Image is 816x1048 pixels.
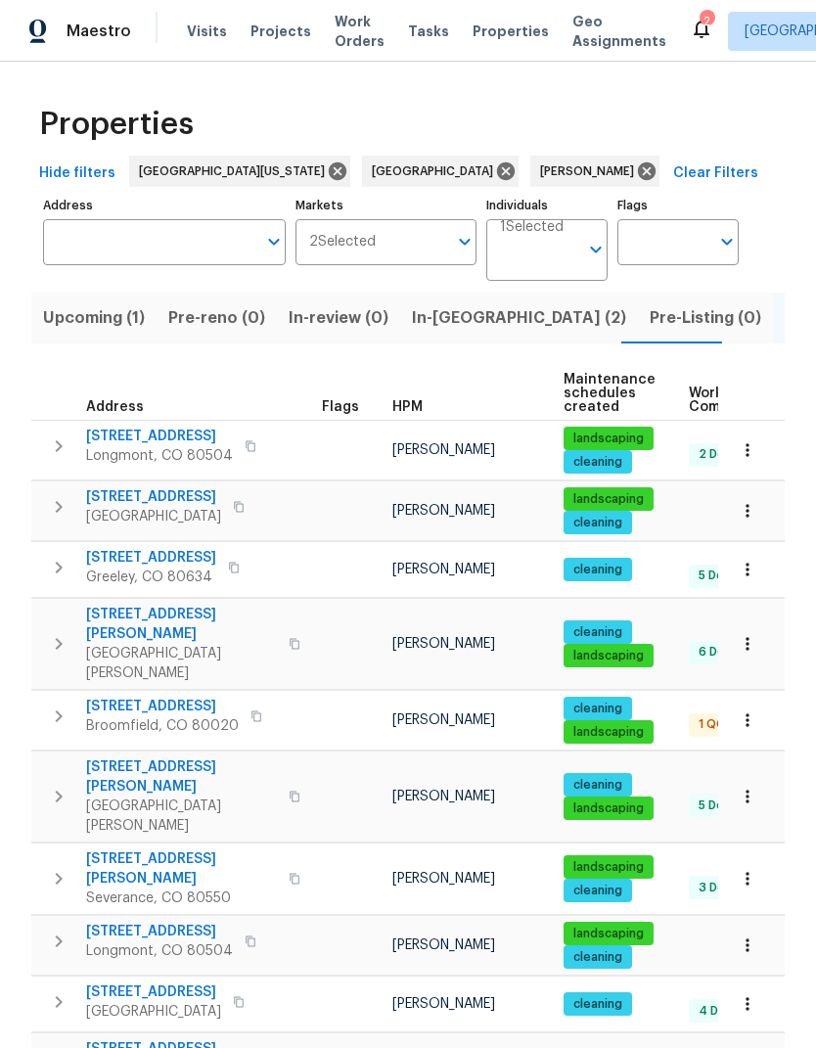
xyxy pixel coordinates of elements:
[39,161,115,186] span: Hide filters
[86,427,233,446] span: [STREET_ADDRESS]
[335,12,385,51] span: Work Orders
[566,562,630,578] span: cleaning
[392,997,495,1011] span: [PERSON_NAME]
[392,563,495,576] span: [PERSON_NAME]
[673,161,758,186] span: Clear Filters
[362,156,519,187] div: [GEOGRAPHIC_DATA]
[566,454,630,471] span: cleaning
[689,387,812,414] span: Work Order Completion
[566,777,630,794] span: cleaning
[86,446,233,466] span: Longmont, CO 80504
[86,400,144,414] span: Address
[691,446,748,463] span: 2 Done
[86,716,239,736] span: Broomfield, CO 80020
[250,22,311,41] span: Projects
[392,400,423,414] span: HPM
[392,713,495,727] span: [PERSON_NAME]
[566,701,630,717] span: cleaning
[392,504,495,518] span: [PERSON_NAME]
[86,507,221,526] span: [GEOGRAPHIC_DATA]
[295,200,477,211] label: Markets
[86,697,239,716] span: [STREET_ADDRESS]
[260,228,288,255] button: Open
[139,161,333,181] span: [GEOGRAPHIC_DATA][US_STATE]
[43,200,286,211] label: Address
[86,1002,221,1022] span: [GEOGRAPHIC_DATA]
[322,400,359,414] span: Flags
[129,156,350,187] div: [GEOGRAPHIC_DATA][US_STATE]
[86,849,277,889] span: [STREET_ADDRESS][PERSON_NAME]
[31,156,123,192] button: Hide filters
[566,800,652,817] span: landscaping
[408,24,449,38] span: Tasks
[86,797,277,836] span: [GEOGRAPHIC_DATA][PERSON_NAME]
[691,716,733,733] span: 1 QC
[566,515,630,531] span: cleaning
[540,161,642,181] span: [PERSON_NAME]
[566,883,630,899] span: cleaning
[86,568,216,587] span: Greeley, CO 80634
[86,982,221,1002] span: [STREET_ADDRESS]
[86,922,233,941] span: [STREET_ADDRESS]
[691,568,747,584] span: 5 Done
[86,757,277,797] span: [STREET_ADDRESS][PERSON_NAME]
[372,161,501,181] span: [GEOGRAPHIC_DATA]
[566,624,630,641] span: cleaning
[187,22,227,41] span: Visits
[86,644,277,683] span: [GEOGRAPHIC_DATA][PERSON_NAME]
[691,1003,748,1020] span: 4 Done
[86,889,277,908] span: Severance, CO 80550
[566,949,630,966] span: cleaning
[412,304,626,332] span: In-[GEOGRAPHIC_DATA] (2)
[566,724,652,741] span: landscaping
[39,114,194,134] span: Properties
[564,373,656,414] span: Maintenance schedules created
[691,644,748,661] span: 6 Done
[86,548,216,568] span: [STREET_ADDRESS]
[392,637,495,651] span: [PERSON_NAME]
[665,156,766,192] button: Clear Filters
[572,12,666,51] span: Geo Assignments
[43,304,145,332] span: Upcoming (1)
[566,491,652,508] span: landscaping
[451,228,478,255] button: Open
[530,156,659,187] div: [PERSON_NAME]
[392,790,495,803] span: [PERSON_NAME]
[582,236,610,263] button: Open
[392,443,495,457] span: [PERSON_NAME]
[67,22,131,41] span: Maestro
[86,941,233,961] span: Longmont, CO 80504
[168,304,265,332] span: Pre-reno (0)
[500,219,564,236] span: 1 Selected
[691,797,747,814] span: 5 Done
[700,12,713,31] div: 2
[650,304,761,332] span: Pre-Listing (0)
[392,872,495,886] span: [PERSON_NAME]
[289,304,388,332] span: In-review (0)
[566,648,652,664] span: landscaping
[566,996,630,1013] span: cleaning
[309,234,376,251] span: 2 Selected
[617,200,739,211] label: Flags
[566,859,652,876] span: landscaping
[566,926,652,942] span: landscaping
[473,22,549,41] span: Properties
[86,487,221,507] span: [STREET_ADDRESS]
[86,605,277,644] span: [STREET_ADDRESS][PERSON_NAME]
[566,431,652,447] span: landscaping
[486,200,608,211] label: Individuals
[713,228,741,255] button: Open
[691,880,748,896] span: 3 Done
[392,938,495,952] span: [PERSON_NAME]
